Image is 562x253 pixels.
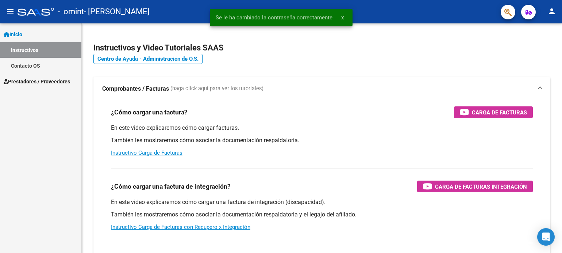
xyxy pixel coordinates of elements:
mat-icon: menu [6,7,15,16]
h2: Instructivos y Video Tutoriales SAAS [93,41,550,55]
h3: ¿Cómo cargar una factura de integración? [111,181,231,192]
span: - [PERSON_NAME] [84,4,150,20]
a: Instructivo Carga de Facturas [111,150,182,156]
a: Centro de Ayuda - Administración de O.S. [93,54,203,64]
h3: ¿Cómo cargar una factura? [111,107,188,117]
strong: Comprobantes / Facturas [102,85,169,93]
mat-expansion-panel-header: Comprobantes / Facturas (haga click aquí para ver los tutoriales) [93,77,550,101]
div: Open Intercom Messenger [537,228,555,246]
span: Se le ha cambiado la contraseña correctamente [216,14,332,21]
p: También les mostraremos cómo asociar la documentación respaldatoria. [111,136,533,144]
a: Instructivo Carga de Facturas con Recupero x Integración [111,224,250,230]
span: Carga de Facturas Integración [435,182,527,191]
p: En este video explicaremos cómo cargar una factura de integración (discapacidad). [111,198,533,206]
span: - omint [58,4,84,20]
button: Carga de Facturas [454,106,533,118]
button: x [335,11,350,24]
mat-icon: person [547,7,556,16]
p: También les mostraremos cómo asociar la documentación respaldatoria y el legajo del afiliado. [111,211,533,219]
span: x [341,14,344,21]
span: Inicio [4,30,22,38]
span: Prestadores / Proveedores [4,78,70,86]
span: Carga de Facturas [472,108,527,117]
p: En este video explicaremos cómo cargar facturas. [111,124,533,132]
button: Carga de Facturas Integración [417,181,533,192]
span: (haga click aquí para ver los tutoriales) [170,85,263,93]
